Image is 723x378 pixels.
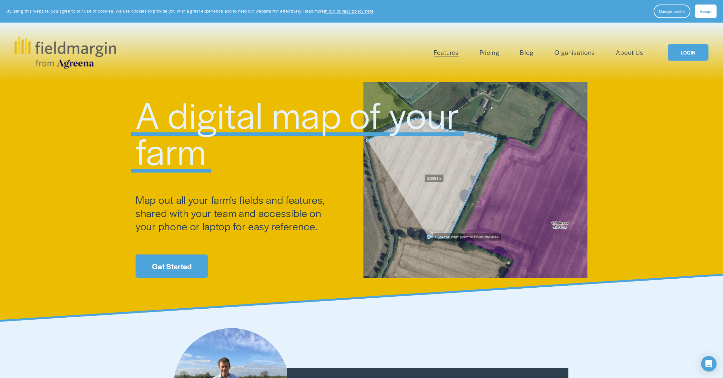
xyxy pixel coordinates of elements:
a: Organisations [555,47,595,58]
a: LOGIN [668,44,708,61]
button: Manage cookies [654,5,690,18]
span: Map out all your farm's fields and features, shared with your team and accessible on your phone o... [136,192,328,233]
p: By using this website, you agree to our use of cookies. We use cookies to provide you with a grea... [6,8,375,14]
div: Open Intercom Messenger [701,356,717,372]
a: folder dropdown [434,47,459,58]
a: About Us [616,47,643,58]
span: A digital map of your farm [136,88,468,176]
a: Blog [520,47,533,58]
button: Accept [695,5,717,18]
span: Manage cookies [659,9,685,14]
img: fieldmargin.com [15,36,116,69]
a: Get Started [136,254,208,277]
a: in our privacy policy here [324,8,374,14]
span: Accept [700,9,712,14]
span: Features [434,48,459,57]
a: Pricing [480,47,499,58]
